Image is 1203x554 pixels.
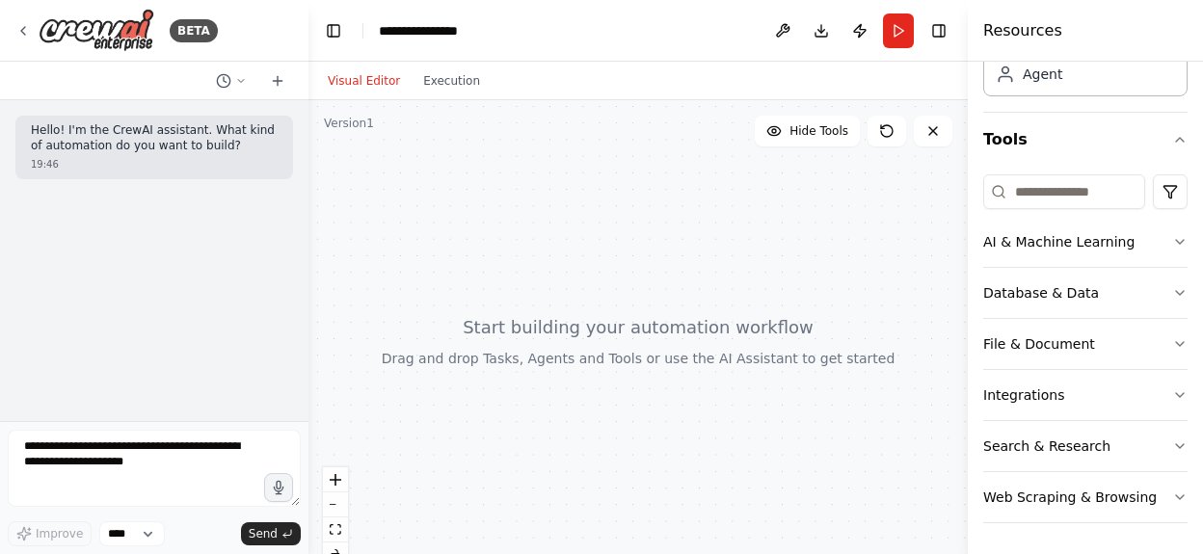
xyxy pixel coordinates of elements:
button: Send [241,522,301,545]
button: AI & Machine Learning [983,217,1188,267]
nav: breadcrumb [379,21,478,40]
button: Switch to previous chat [208,69,254,92]
button: Click to speak your automation idea [264,473,293,502]
button: Improve [8,521,92,546]
button: Visual Editor [316,69,412,92]
button: Tools [983,113,1188,167]
button: Execution [412,69,492,92]
h4: Resources [983,19,1062,42]
div: Agent [1023,65,1062,84]
button: Hide left sidebar [320,17,347,44]
button: zoom out [323,492,348,517]
button: fit view [323,517,348,542]
button: Integrations [983,370,1188,420]
img: Logo [39,9,154,52]
button: Search & Research [983,421,1188,471]
button: Hide Tools [755,116,860,146]
button: Web Scraping & Browsing [983,472,1188,522]
div: Version 1 [324,116,374,131]
span: Send [249,526,278,541]
div: BETA [170,19,218,42]
button: Database & Data [983,268,1188,318]
p: Hello! I'm the CrewAI assistant. What kind of automation do you want to build? [31,123,278,153]
button: File & Document [983,319,1188,369]
span: Hide Tools [789,123,848,139]
button: zoom in [323,467,348,492]
div: 19:46 [31,157,278,171]
button: Hide right sidebar [925,17,952,44]
button: Start a new chat [262,69,293,92]
div: Tools [983,167,1188,539]
span: Improve [36,526,83,541]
